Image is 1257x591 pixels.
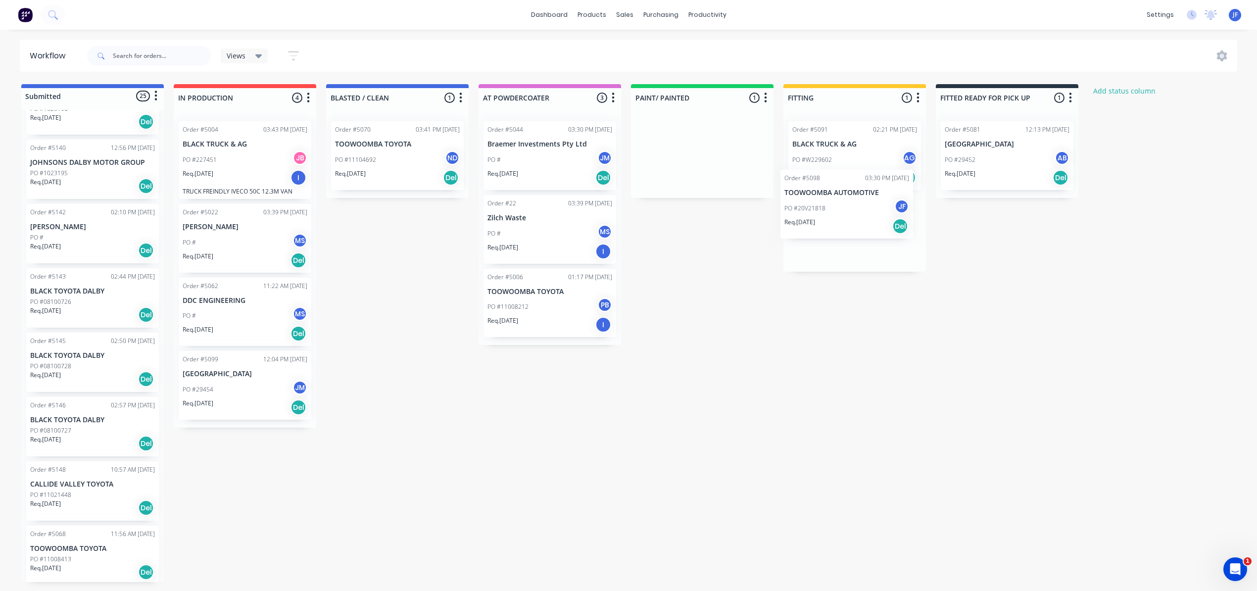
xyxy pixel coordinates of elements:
[1223,557,1247,581] iframe: Intercom live chat
[638,7,683,22] div: purchasing
[635,93,733,103] input: Enter column name…
[1244,557,1252,565] span: 1
[749,93,760,103] span: 1
[331,93,428,103] input: Enter column name…
[1142,7,1179,22] div: settings
[113,46,211,66] input: Search for orders...
[18,7,33,22] img: Factory
[178,93,276,103] input: Enter column name…
[23,91,61,101] div: Submitted
[30,50,70,62] div: Workflow
[788,93,885,103] input: Enter column name…
[940,93,1038,103] input: Enter column name…
[227,50,245,61] span: Views
[573,7,611,22] div: products
[526,7,573,22] a: dashboard
[683,7,731,22] div: productivity
[483,93,580,103] input: Enter column name…
[1054,93,1064,103] span: 1
[597,93,607,103] span: 3
[1088,84,1161,98] button: Add status column
[292,93,302,103] span: 4
[611,7,638,22] div: sales
[444,93,455,103] span: 1
[1233,10,1238,19] span: JF
[136,91,150,101] span: 25
[902,93,912,103] span: 1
